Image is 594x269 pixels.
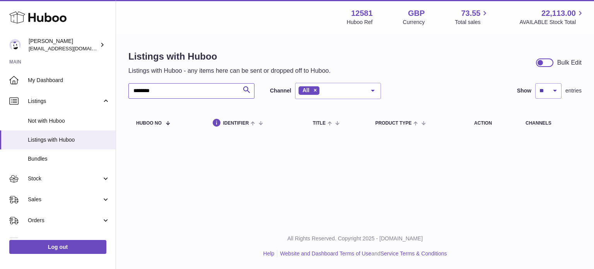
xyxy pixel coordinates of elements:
[136,121,162,126] span: Huboo no
[9,39,21,51] img: internalAdmin-12581@internal.huboo.com
[28,98,102,105] span: Listings
[28,117,110,125] span: Not with Huboo
[403,19,425,26] div: Currency
[128,50,331,63] h1: Listings with Huboo
[565,87,582,94] span: entries
[28,175,102,182] span: Stock
[408,8,425,19] strong: GBP
[375,121,411,126] span: Product Type
[28,77,110,84] span: My Dashboard
[474,121,510,126] div: action
[29,38,98,52] div: [PERSON_NAME]
[28,155,110,163] span: Bundles
[28,217,102,224] span: Orders
[263,250,275,257] a: Help
[313,121,326,126] span: title
[122,235,588,242] p: All Rights Reserved. Copyright 2025 - [DOMAIN_NAME]
[302,87,309,93] span: All
[28,196,102,203] span: Sales
[270,87,291,94] label: Channel
[347,19,373,26] div: Huboo Ref
[29,45,114,51] span: [EMAIL_ADDRESS][DOMAIN_NAME]
[28,238,110,245] span: Usage
[519,19,585,26] span: AVAILABLE Stock Total
[519,8,585,26] a: 22,113.00 AVAILABLE Stock Total
[455,8,489,26] a: 73.55 Total sales
[461,8,480,19] span: 73.55
[128,67,331,75] p: Listings with Huboo - any items here can be sent or dropped off to Huboo.
[280,250,371,257] a: Website and Dashboard Terms of Use
[517,87,531,94] label: Show
[541,8,576,19] span: 22,113.00
[28,136,110,144] span: Listings with Huboo
[557,58,582,67] div: Bulk Edit
[526,121,574,126] div: channels
[223,121,249,126] span: identifier
[277,250,447,257] li: and
[9,240,106,254] a: Log out
[351,8,373,19] strong: 12581
[455,19,489,26] span: Total sales
[381,250,447,257] a: Service Terms & Conditions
